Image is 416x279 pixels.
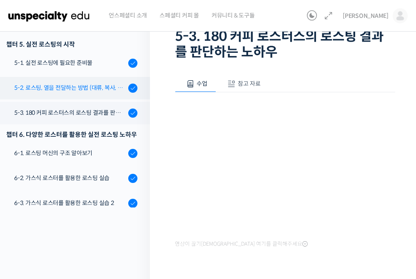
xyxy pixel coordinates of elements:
span: [PERSON_NAME] [343,12,389,20]
div: 6-2. 가스식 로스터를 활용한 로스팅 실습 [14,173,126,183]
a: 대화 [55,210,107,231]
div: 6-1. 로스팅 머신의 구조 알아보기 [14,148,126,158]
div: 5-1. 실전 로스팅에 필요한 준비물 [14,58,126,67]
span: 대화 [76,223,86,230]
span: 수업 [197,80,207,87]
div: 챕터 6. 다양한 로스터를 활용한 실전 로스팅 노하우 [6,129,137,140]
span: 참고 자료 [238,80,261,87]
div: 5-3. 180 커피 로스터스의 로스팅 결과를 판단하는 노하우 [14,108,126,117]
div: 5-2. 로스팅, 열을 전달하는 방법 (대류, 복사, 전도) [14,83,126,92]
a: 설정 [107,210,160,231]
span: 영상이 끊기[DEMOGRAPHIC_DATA] 여기를 클릭해주세요 [175,241,308,247]
a: 홈 [2,210,55,231]
span: 설정 [129,222,139,229]
div: 챕터 5. 실전 로스팅의 시작 [6,39,137,50]
div: 6-3. 가스식 로스터를 활용한 로스팅 실습 2 [14,198,126,207]
span: 홈 [26,222,31,229]
h1: 5-3. 180 커피 로스터스의 로스팅 결과를 판단하는 노하우 [175,28,395,60]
